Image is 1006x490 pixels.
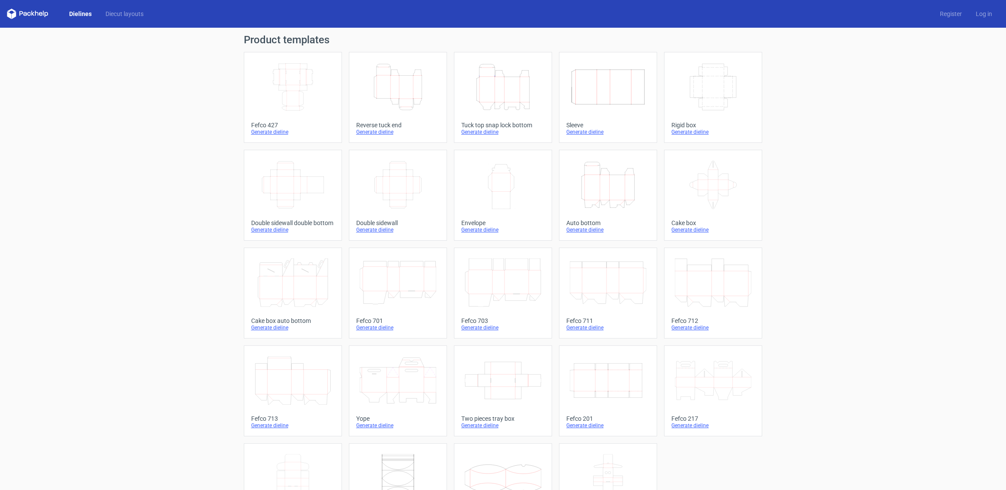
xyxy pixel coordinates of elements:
[559,248,657,338] a: Fefco 711Generate dieline
[461,129,545,135] div: Generate dieline
[356,415,440,422] div: Yope
[664,248,762,338] a: Fefco 712Generate dieline
[356,422,440,429] div: Generate dieline
[671,415,755,422] div: Fefco 217
[566,324,650,331] div: Generate dieline
[461,422,545,429] div: Generate dieline
[244,345,342,436] a: Fefco 713Generate dieline
[461,317,545,324] div: Fefco 703
[559,52,657,143] a: SleeveGenerate dieline
[566,415,650,422] div: Fefco 201
[251,415,335,422] div: Fefco 713
[969,10,999,18] a: Log in
[349,248,447,338] a: Fefco 701Generate dieline
[461,219,545,226] div: Envelope
[566,422,650,429] div: Generate dieline
[933,10,969,18] a: Register
[356,324,440,331] div: Generate dieline
[664,345,762,436] a: Fefco 217Generate dieline
[349,345,447,436] a: YopeGenerate dieline
[251,226,335,233] div: Generate dieline
[559,150,657,241] a: Auto bottomGenerate dieline
[671,422,755,429] div: Generate dieline
[244,248,342,338] a: Cake box auto bottomGenerate dieline
[461,415,545,422] div: Two pieces tray box
[251,324,335,331] div: Generate dieline
[671,219,755,226] div: Cake box
[566,317,650,324] div: Fefco 711
[244,35,763,45] h1: Product templates
[671,122,755,129] div: Rigid box
[349,52,447,143] a: Reverse tuck endGenerate dieline
[566,129,650,135] div: Generate dieline
[671,324,755,331] div: Generate dieline
[664,150,762,241] a: Cake boxGenerate dieline
[251,317,335,324] div: Cake box auto bottom
[99,10,150,18] a: Diecut layouts
[559,345,657,436] a: Fefco 201Generate dieline
[251,129,335,135] div: Generate dieline
[671,317,755,324] div: Fefco 712
[454,248,552,338] a: Fefco 703Generate dieline
[461,122,545,129] div: Tuck top snap lock bottom
[251,122,335,129] div: Fefco 427
[251,219,335,226] div: Double sidewall double bottom
[62,10,99,18] a: Dielines
[566,219,650,226] div: Auto bottom
[566,122,650,129] div: Sleeve
[356,317,440,324] div: Fefco 701
[454,150,552,241] a: EnvelopeGenerate dieline
[566,226,650,233] div: Generate dieline
[671,129,755,135] div: Generate dieline
[356,219,440,226] div: Double sidewall
[244,150,342,241] a: Double sidewall double bottomGenerate dieline
[244,52,342,143] a: Fefco 427Generate dieline
[671,226,755,233] div: Generate dieline
[454,52,552,143] a: Tuck top snap lock bottomGenerate dieline
[349,150,447,241] a: Double sidewallGenerate dieline
[454,345,552,436] a: Two pieces tray boxGenerate dieline
[356,122,440,129] div: Reverse tuck end
[664,52,762,143] a: Rigid boxGenerate dieline
[461,226,545,233] div: Generate dieline
[251,422,335,429] div: Generate dieline
[356,129,440,135] div: Generate dieline
[356,226,440,233] div: Generate dieline
[461,324,545,331] div: Generate dieline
